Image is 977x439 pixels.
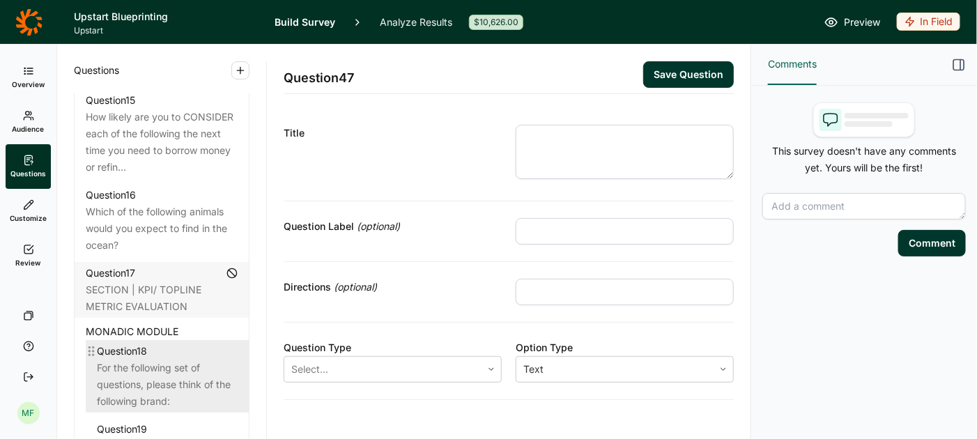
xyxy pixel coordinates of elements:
[768,56,817,72] span: Comments
[6,55,51,100] a: Overview
[86,340,249,413] a: Question18For the following set of questions, please think of the following brand:
[357,218,400,235] span: (optional)
[86,187,136,203] div: Question 16
[334,279,377,295] span: (optional)
[86,265,135,282] div: Question 17
[6,100,51,144] a: Audience
[469,15,523,30] div: $10,626.00
[74,62,119,79] span: Questions
[97,421,147,438] div: Question 19
[844,14,880,31] span: Preview
[6,144,51,189] a: Questions
[86,92,135,109] div: Question 15
[86,203,238,254] div: Which of the following animals would you expect to find in the ocean?
[824,14,880,31] a: Preview
[86,109,238,176] div: How likely are you to CONSIDER each of the following the next time you need to borrow money or re...
[284,339,502,356] div: Question Type
[284,68,354,88] span: Question 47
[75,184,249,256] a: Question16Which of the following animals would you expect to find in the ocean?
[13,124,45,134] span: Audience
[75,262,249,318] a: Question17SECTION | KPI/ TOPLINE METRIC EVALUATION
[768,45,817,85] button: Comments
[12,79,45,89] span: Overview
[516,339,734,356] div: Option Type
[10,213,47,223] span: Customize
[86,323,178,340] span: MONADIC MODULE
[898,230,966,256] button: Comment
[97,343,147,360] div: Question 18
[284,279,502,295] div: Directions
[17,402,40,424] div: MF
[74,25,258,36] span: Upstart
[16,258,41,268] span: Review
[897,13,960,31] div: In Field
[762,143,966,176] p: This survey doesn't have any comments yet. Yours will be the first!
[86,282,238,315] div: SECTION | KPI/ TOPLINE METRIC EVALUATION
[97,360,238,410] div: For the following set of questions, please think of the following brand:
[6,233,51,278] a: Review
[10,169,46,178] span: Questions
[284,218,502,235] div: Question Label
[74,8,258,25] h1: Upstart Blueprinting
[6,189,51,233] a: Customize
[897,13,960,32] button: In Field
[643,61,734,88] button: Save Question
[284,125,502,141] div: Title
[75,89,249,178] a: Question15How likely are you to CONSIDER each of the following the next time you need to borrow m...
